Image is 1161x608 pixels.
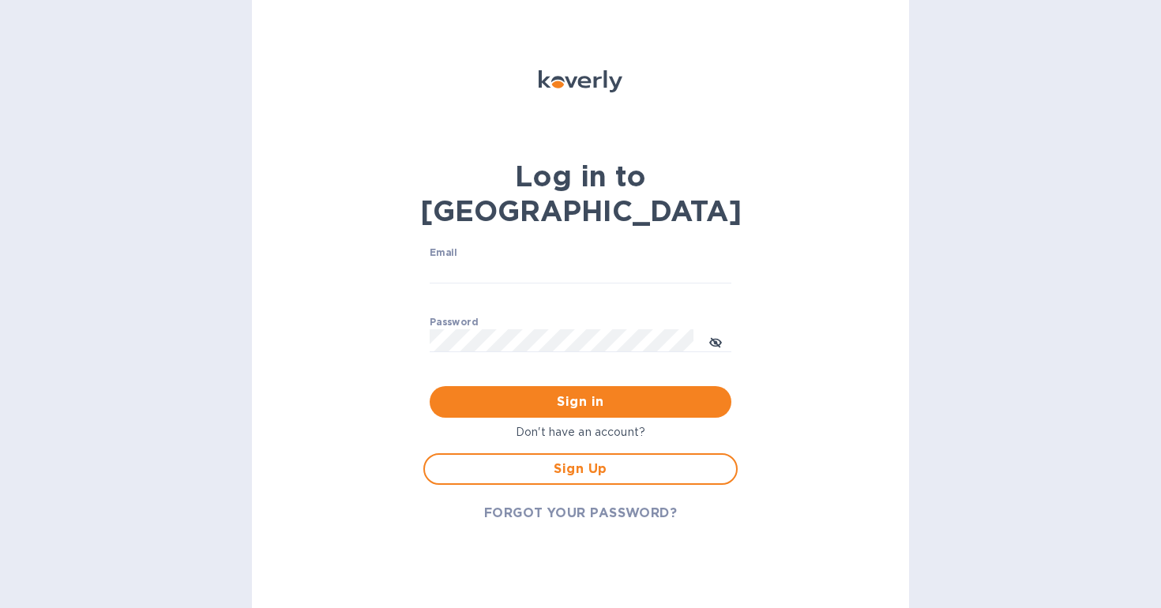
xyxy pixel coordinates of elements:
button: Sign in [430,386,731,418]
label: Password [430,317,478,327]
span: Sign Up [438,460,723,479]
button: Sign Up [423,453,738,485]
span: FORGOT YOUR PASSWORD? [484,504,678,523]
img: Koverly [539,70,622,92]
button: FORGOT YOUR PASSWORD? [472,497,690,529]
span: Sign in [442,392,719,411]
p: Don't have an account? [423,424,738,441]
button: toggle password visibility [700,325,731,357]
label: Email [430,249,457,258]
b: Log in to [GEOGRAPHIC_DATA] [420,159,742,228]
